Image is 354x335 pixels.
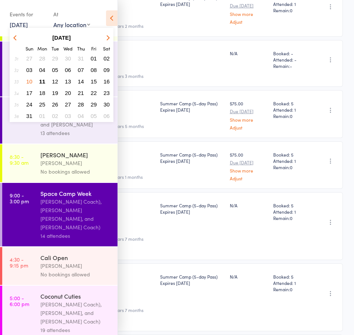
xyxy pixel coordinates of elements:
[290,164,292,170] span: 0
[65,101,71,108] span: 27
[101,111,112,121] button: 06
[91,78,97,85] span: 15
[40,159,111,167] div: [PERSON_NAME]
[103,113,110,119] span: 06
[273,273,310,280] span: Booked: 5
[53,20,90,29] div: Any location
[91,55,97,62] span: 01
[75,111,87,121] button: 04
[88,88,100,98] button: 22
[78,113,84,119] span: 04
[14,79,19,85] em: 33
[273,63,310,69] span: Remain:
[65,90,71,96] span: 20
[103,101,110,108] span: 30
[62,88,74,98] button: 20
[101,99,112,109] button: 30
[37,65,48,75] button: 04
[26,55,33,62] span: 27
[160,1,224,7] div: Expires [DATE]
[52,90,58,96] span: 19
[62,76,74,86] button: 13
[101,88,112,98] button: 23
[230,176,268,181] a: Adjust
[40,129,111,137] div: 13 attendees
[62,65,74,75] button: 06
[273,100,310,106] span: Booked: 5
[160,273,224,286] div: Summer Camp (5-day Pass)
[40,326,111,334] div: 19 attendees
[14,102,19,108] em: 35
[160,280,224,286] div: Expires [DATE]
[52,35,71,41] strong: [DATE]
[273,7,310,13] span: Remain:
[40,262,111,270] div: [PERSON_NAME]
[40,231,111,240] div: 14 attendees
[40,197,111,231] div: [PERSON_NAME] Coach), [PERSON_NAME] [PERSON_NAME], and [PERSON_NAME] Coach)
[2,42,118,96] a: 8:00 -9:00 amBefore[PERSON_NAME] [PERSON_NAME] and [PERSON_NAME] Coach)2 attendees
[77,45,85,52] small: Thursday
[290,7,292,13] span: 0
[91,90,97,96] span: 22
[230,273,268,280] div: N/A
[273,208,310,215] span: Attended: 1
[88,111,100,121] button: 05
[230,160,268,165] small: Due [DATE]
[24,99,35,109] button: 24
[49,76,61,86] button: 12
[230,117,268,122] a: Show more
[52,67,58,73] span: 05
[10,20,28,29] a: [DATE]
[2,247,118,285] a: 4:30 -9:15 pmCali Open[PERSON_NAME]No bookings allowed
[273,1,310,7] span: Attended: 1
[230,100,268,129] div: $75.00
[290,286,292,292] span: 0
[37,45,47,52] small: Monday
[75,65,87,75] button: 07
[2,97,118,144] a: 8:30 -1:00 pmVoltage ChoreographyChiChi A, [PERSON_NAME], and [PERSON_NAME]13 attendees
[49,53,61,63] button: 29
[26,90,33,96] span: 17
[40,189,111,197] div: Space Camp Week
[78,67,84,73] span: 07
[103,90,110,96] span: 23
[2,144,118,182] a: 8:30 -9:30 am[PERSON_NAME][PERSON_NAME]No bookings allowed
[14,67,19,73] em: 32
[39,113,46,119] span: 01
[39,101,46,108] span: 25
[290,63,292,69] span: -
[26,78,33,85] span: 10
[103,55,110,62] span: 02
[10,192,29,204] time: 9:00 - 3:00 pm
[75,76,87,86] button: 14
[14,113,19,119] em: 36
[37,53,48,63] button: 28
[10,8,46,20] div: Events for
[37,99,48,109] button: 25
[273,151,310,158] span: Booked: 5
[230,202,268,208] div: N/A
[230,168,268,173] a: Show more
[88,53,100,63] button: 01
[160,151,224,164] div: Summer Camp (5-day Pass)
[37,76,48,86] button: 11
[160,202,224,215] div: Summer Camp (5-day Pass)
[103,78,110,85] span: 16
[290,215,292,221] span: 0
[65,78,71,85] span: 13
[40,167,111,176] div: No bookings allowed
[26,67,33,73] span: 03
[24,88,35,98] button: 17
[26,101,33,108] span: 24
[273,50,310,56] span: Booked: -
[230,151,268,181] div: $75.00
[39,78,46,85] span: 11
[88,65,100,75] button: 08
[10,295,29,307] time: 5:00 - 6:00 pm
[91,101,97,108] span: 29
[103,67,110,73] span: 09
[75,99,87,109] button: 28
[273,280,310,286] span: Attended: 1
[88,99,100,109] button: 29
[75,88,87,98] button: 21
